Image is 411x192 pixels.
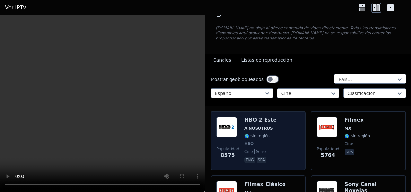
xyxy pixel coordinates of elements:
[216,147,239,151] font: Popularidad
[345,117,364,123] font: Filmex
[345,126,351,131] font: MX
[244,134,270,138] font: 🌎 Sin región
[5,4,26,11] font: Ver IPTV
[241,57,292,63] font: Listas de reproducción
[244,149,253,154] font: cine
[5,4,26,12] a: Ver IPTV
[216,26,396,35] font: [DOMAIN_NAME] no aloja ni ofrece contenido de video directamente. Todas las transmisiones disponi...
[216,31,391,40] font: . [DOMAIN_NAME] no se responsabiliza del contenido proporcionado por estas transmisiones de terce...
[246,158,254,162] font: eng
[244,126,273,131] font: A NOSOTROS
[345,134,370,138] font: 🌎 Sin región
[256,149,266,154] font: serie
[213,57,231,63] font: Canales
[211,77,264,82] font: Mostrar geobloqueados
[244,117,276,123] font: HBO 2 Este
[346,150,353,154] font: spa
[241,54,292,66] button: Listas de reproducción
[317,147,339,151] font: Popularidad
[317,117,337,137] img: Filmex
[258,158,265,162] font: spa
[213,54,231,66] button: Canales
[216,117,237,137] img: HBO 2 East
[244,181,286,187] font: Filmex Clásico
[274,31,289,35] a: iptv-org
[345,142,353,146] font: cine
[321,152,335,158] font: 5764
[221,152,235,158] font: 8575
[244,142,254,146] font: HBO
